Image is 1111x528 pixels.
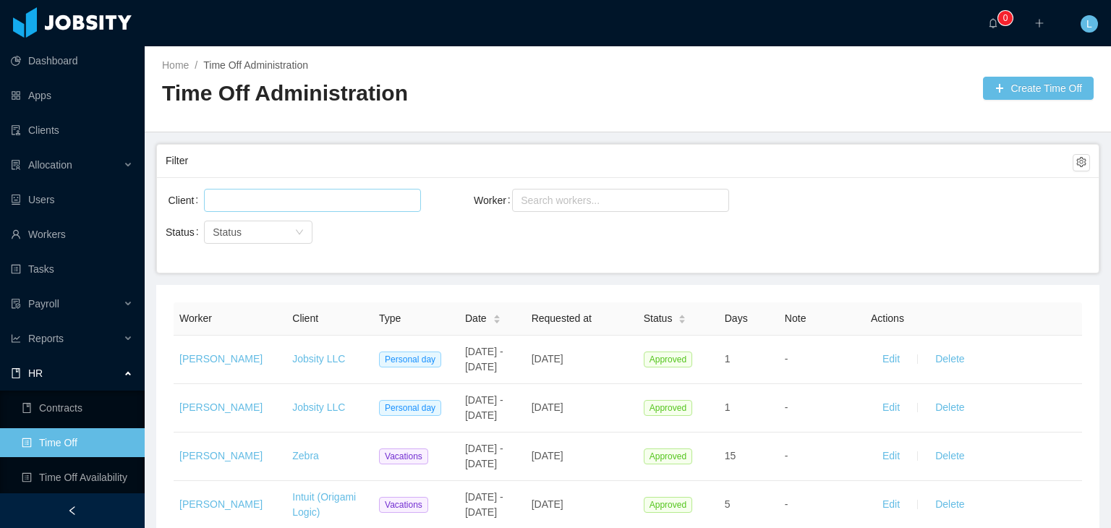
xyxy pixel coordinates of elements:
[465,394,503,421] span: [DATE] - [DATE]
[725,401,731,413] span: 1
[28,367,43,379] span: HR
[924,493,976,516] button: Delete
[22,463,133,492] a: icon: profileTime Off Availability
[644,352,692,367] span: Approved
[725,450,736,461] span: 15
[1073,154,1090,171] button: icon: setting
[644,400,692,416] span: Approved
[678,312,686,317] i: icon: caret-up
[179,353,263,365] a: [PERSON_NAME]
[295,228,304,238] i: icon: down
[379,448,428,464] span: Vacations
[725,353,731,365] span: 1
[379,497,428,513] span: Vacations
[169,195,205,206] label: Client
[292,353,345,365] a: Jobsity LLC
[725,312,748,324] span: Days
[11,220,133,249] a: icon: userWorkers
[871,312,904,324] span: Actions
[725,498,731,510] span: 5
[166,226,205,238] label: Status
[162,59,189,71] a: Home
[871,348,911,371] button: Edit
[998,11,1013,25] sup: 0
[11,185,133,214] a: icon: robotUsers
[11,160,21,170] i: icon: solution
[871,396,911,420] button: Edit
[379,352,441,367] span: Personal day
[162,79,628,108] h2: Time Off Administration
[292,312,318,324] span: Client
[195,59,197,71] span: /
[179,401,263,413] a: [PERSON_NAME]
[292,491,356,518] a: Intuit (Origami Logic)
[871,493,911,516] button: Edit
[493,318,501,323] i: icon: caret-down
[22,393,133,422] a: icon: bookContracts
[379,400,441,416] span: Personal day
[924,348,976,371] button: Delete
[924,396,976,420] button: Delete
[465,346,503,372] span: [DATE] - [DATE]
[11,46,133,75] a: icon: pie-chartDashboard
[785,401,788,413] span: -
[465,491,503,518] span: [DATE] - [DATE]
[474,195,516,206] label: Worker
[532,450,563,461] span: [DATE]
[644,448,692,464] span: Approved
[465,311,487,326] span: Date
[532,401,563,413] span: [DATE]
[203,59,308,71] a: Time Off Administration
[179,312,212,324] span: Worker
[11,116,133,145] a: icon: auditClients
[785,498,788,510] span: -
[644,497,692,513] span: Approved
[213,226,242,238] span: Status
[22,428,133,457] a: icon: profileTime Off
[179,450,263,461] a: [PERSON_NAME]
[1034,18,1044,28] i: icon: plus
[493,312,501,317] i: icon: caret-up
[179,498,263,510] a: [PERSON_NAME]
[785,312,806,324] span: Note
[208,192,216,209] input: Client
[924,445,976,468] button: Delete
[644,311,673,326] span: Status
[532,498,563,510] span: [DATE]
[532,353,563,365] span: [DATE]
[678,318,686,323] i: icon: caret-down
[292,450,319,461] a: Zebra
[983,77,1094,100] button: icon: plusCreate Time Off
[516,192,524,209] input: Worker
[785,450,788,461] span: -
[11,81,133,110] a: icon: appstoreApps
[871,445,911,468] button: Edit
[493,312,501,323] div: Sort
[11,333,21,344] i: icon: line-chart
[28,298,59,310] span: Payroll
[292,401,345,413] a: Jobsity LLC
[521,193,707,208] div: Search workers...
[465,443,503,469] span: [DATE] - [DATE]
[11,299,21,309] i: icon: file-protect
[28,333,64,344] span: Reports
[28,159,72,171] span: Allocation
[11,368,21,378] i: icon: book
[1086,15,1092,33] span: L
[988,18,998,28] i: icon: bell
[11,255,133,284] a: icon: profileTasks
[379,312,401,324] span: Type
[678,312,686,323] div: Sort
[166,148,1073,174] div: Filter
[785,353,788,365] span: -
[532,312,592,324] span: Requested at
